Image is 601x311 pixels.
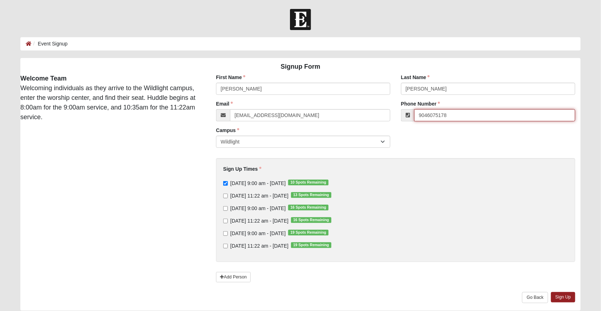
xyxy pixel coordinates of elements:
label: Campus [216,127,239,134]
input: [DATE] 11:22 am - [DATE]16 Spots Remaining [223,219,228,223]
label: Email [216,100,233,107]
li: Event Signup [31,40,67,48]
a: Go Back [522,292,548,303]
img: Church of Eleven22 Logo [290,9,311,30]
span: 16 Spots Remaining [291,217,331,223]
label: First Name [216,74,245,81]
input: [DATE] 11:22 am - [DATE]13 Spots Remaining [223,194,228,198]
span: [DATE] 11:22 am - [DATE] [230,243,289,249]
span: 13 Spots Remaining [291,192,331,198]
h4: Signup Form [20,63,581,71]
a: Sign Up [551,292,575,302]
span: [DATE] 9:00 am - [DATE] [230,180,286,186]
span: 10 Spots Remaining [288,180,329,185]
input: [DATE] 9:00 am - [DATE]19 Spots Remaining [223,231,228,236]
input: [DATE] 9:00 am - [DATE]10 Spots Remaining [223,181,228,186]
a: Add Person [216,272,251,282]
input: [DATE] 11:22 am - [DATE]19 Spots Remaining [223,244,228,248]
span: [DATE] 11:22 am - [DATE] [230,193,289,199]
span: [DATE] 11:22 am - [DATE] [230,218,289,224]
span: 16 Spots Remaining [288,205,329,210]
span: [DATE] 9:00 am - [DATE] [230,230,286,236]
span: 19 Spots Remaining [288,230,329,235]
strong: Welcome Team [20,75,66,82]
span: 19 Spots Remaining [291,242,331,248]
label: Last Name [401,74,430,81]
label: Sign Up Times [223,165,261,172]
span: [DATE] 9:00 am - [DATE] [230,205,286,211]
label: Phone Number [401,100,440,107]
input: [DATE] 9:00 am - [DATE]16 Spots Remaining [223,206,228,211]
div: Welcoming individuals as they arrive to the Wildlight campus, enter the worship center, and find ... [15,74,205,122]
